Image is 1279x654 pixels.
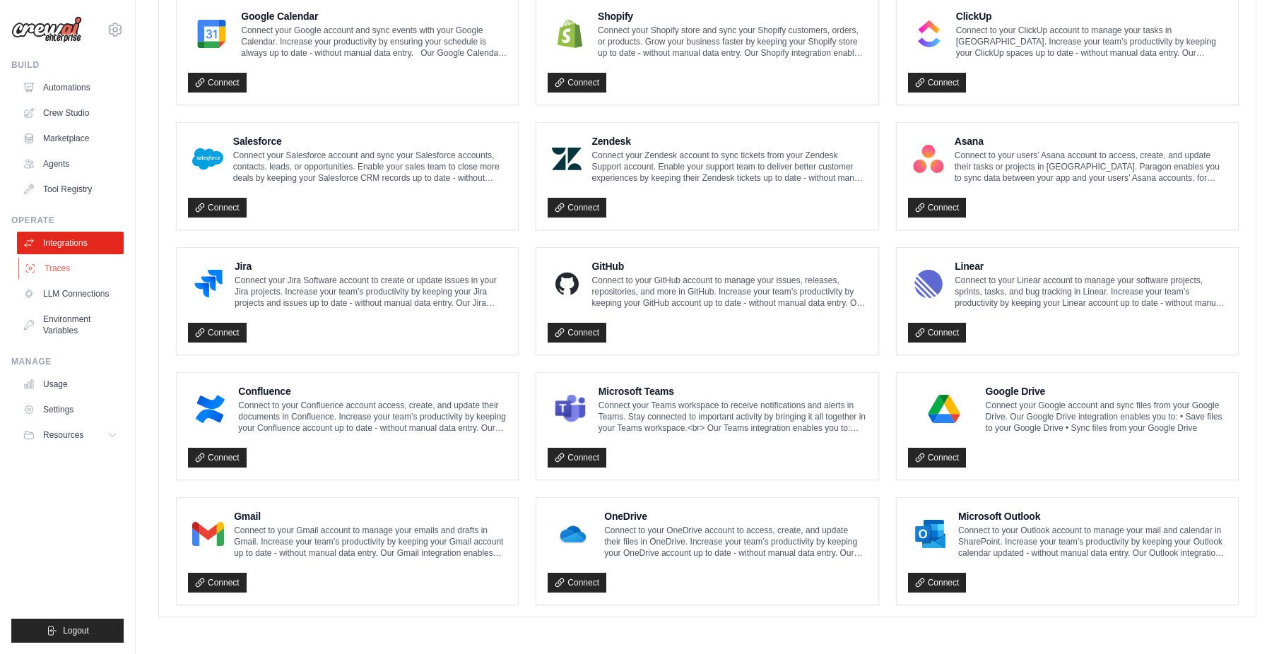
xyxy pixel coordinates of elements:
h4: GitHub [592,259,867,273]
div: Manage [11,356,124,367]
a: Connect [188,323,247,343]
a: Tool Registry [17,178,124,201]
p: Connect your Teams workspace to receive notifications and alerts in Teams. Stay connected to impo... [599,400,867,434]
a: Automations [17,76,124,99]
p: Connect your Google account and sync files from your Google Drive. Our Google Drive integration e... [986,400,1227,434]
img: Microsoft Teams Logo [552,395,589,423]
img: GitHub Logo [552,270,582,298]
img: Salesforce Logo [192,145,223,173]
img: Logo [11,16,82,43]
img: Asana Logo [912,145,945,173]
img: Shopify Logo [552,20,588,48]
div: Operate [11,215,124,226]
p: Connect your Shopify store and sync your Shopify customers, orders, or products. Grow your busine... [598,25,867,59]
h4: Google Calendar [241,9,507,23]
a: Connect [548,73,606,93]
a: Marketplace [17,127,124,150]
img: Google Calendar Logo [192,20,231,48]
img: OneDrive Logo [552,520,594,548]
a: Connect [548,573,606,593]
a: Connect [548,448,606,468]
h4: Microsoft Teams [599,384,867,398]
h4: Asana [955,134,1227,148]
a: Connect [908,198,967,218]
a: Connect [908,323,967,343]
a: Usage [17,373,124,396]
h4: Microsoft Outlook [958,509,1227,523]
p: Connect to your OneDrive account to access, create, and update their files in OneDrive. Increase ... [604,525,866,559]
span: Logout [63,625,89,636]
a: Connect [548,323,606,343]
p: Connect your Google account and sync events with your Google Calendar. Increase your productivity... [241,25,507,59]
img: Google Drive Logo [912,395,976,423]
img: Jira Logo [192,270,225,298]
a: Integrations [17,232,124,254]
img: ClickUp Logo [912,20,946,48]
h4: ClickUp [956,9,1227,23]
h4: Gmail [234,509,507,523]
a: Connect [188,448,247,468]
p: Connect to your Linear account to manage your software projects, sprints, tasks, and bug tracking... [955,275,1227,309]
img: Microsoft Outlook Logo [912,520,948,548]
h4: Shopify [598,9,867,23]
a: Connect [908,448,967,468]
h4: Jira [235,259,507,273]
p: Connect your Zendesk account to sync tickets from your Zendesk Support account. Enable your suppo... [591,150,866,184]
button: Logout [11,619,124,643]
a: Connect [548,198,606,218]
a: Agents [17,153,124,175]
h4: Salesforce [233,134,507,148]
img: Confluence Logo [192,395,228,423]
p: Connect to your Outlook account to manage your mail and calendar in SharePoint. Increase your tea... [958,525,1227,559]
a: Connect [908,573,967,593]
a: Connect [188,73,247,93]
a: Connect [908,73,967,93]
h4: Linear [955,259,1227,273]
img: Gmail Logo [192,520,224,548]
a: Crew Studio [17,102,124,124]
img: Zendesk Logo [552,145,582,173]
a: Environment Variables [17,308,124,342]
p: Connect to your Gmail account to manage your emails and drafts in Gmail. Increase your team’s pro... [234,525,507,559]
a: LLM Connections [17,283,124,305]
p: Connect to your ClickUp account to manage your tasks in [GEOGRAPHIC_DATA]. Increase your team’s p... [956,25,1227,59]
img: Linear Logo [912,270,945,298]
p: Connect to your GitHub account to manage your issues, releases, repositories, and more in GitHub.... [592,275,867,309]
span: Resources [43,429,83,441]
a: Connect [188,573,247,593]
div: Build [11,59,124,71]
p: Connect your Salesforce account and sync your Salesforce accounts, contacts, leads, or opportunit... [233,150,507,184]
a: Connect [188,198,247,218]
p: Connect to your users’ Asana account to access, create, and update their tasks or projects in [GE... [955,150,1227,184]
h4: Confluence [238,384,507,398]
p: Connect your Jira Software account to create or update issues in your Jira projects. Increase you... [235,275,507,309]
a: Traces [18,257,125,280]
p: Connect to your Confluence account access, create, and update their documents in Confluence. Incr... [238,400,507,434]
h4: OneDrive [604,509,866,523]
button: Resources [17,424,124,446]
h4: Zendesk [591,134,866,148]
h4: Google Drive [986,384,1227,398]
a: Settings [17,398,124,421]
